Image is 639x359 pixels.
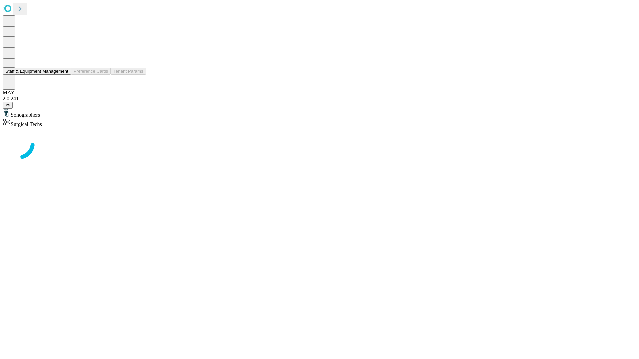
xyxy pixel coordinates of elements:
[3,109,636,118] div: Sonographers
[5,103,10,108] span: @
[111,68,146,75] button: Tenant Params
[3,90,636,96] div: MAY
[3,118,636,127] div: Surgical Techs
[3,102,13,109] button: @
[71,68,111,75] button: Preference Cards
[3,68,71,75] button: Staff & Equipment Management
[3,96,636,102] div: 2.0.241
